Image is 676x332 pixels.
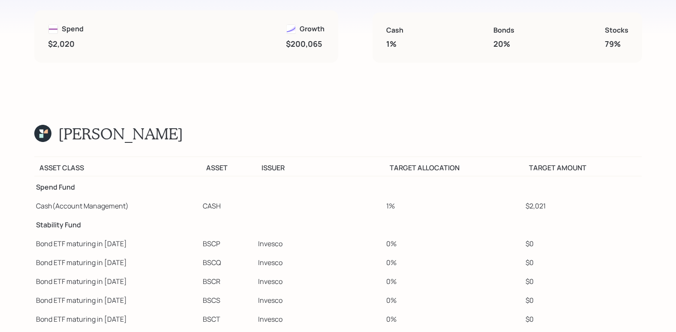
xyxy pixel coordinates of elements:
[34,290,201,308] td: Bond ETF maturing in [DATE]
[34,157,201,176] th: Asset Class
[256,157,385,176] th: Issuer
[385,271,524,290] td: 0%
[524,252,642,271] td: $0
[201,290,256,308] td: BSCS
[385,233,524,252] td: 0%
[386,26,403,34] h5: Cash
[201,271,256,290] td: BSCR
[385,157,524,176] th: Target Allocation
[34,176,201,195] td: Spend Fund
[201,308,256,327] td: BSCT
[34,195,201,214] td: Cash (Account Management)
[385,308,524,327] td: 0%
[385,195,524,214] td: 1%
[524,195,642,214] td: $2,021
[524,308,642,327] td: $0
[58,124,183,143] h1: [PERSON_NAME]
[524,233,642,252] td: $0
[34,271,201,290] td: Bond ETF maturing in [DATE]
[34,252,201,271] td: Bond ETF maturing in [DATE]
[286,39,324,49] h4: $200,065
[256,271,385,290] td: Invesco
[300,25,324,33] h5: Growth
[385,290,524,308] td: 0%
[256,252,385,271] td: Invesco
[201,252,256,271] td: BSCQ
[493,26,514,34] h5: Bonds
[524,157,642,176] th: Target Amount
[34,233,201,252] td: Bond ETF maturing in [DATE]
[524,290,642,308] td: $0
[385,252,524,271] td: 0%
[201,157,256,176] th: Asset
[256,308,385,327] td: Invesco
[34,308,201,327] td: Bond ETF maturing in [DATE]
[605,26,628,34] h5: Stocks
[62,25,84,33] h5: Spend
[201,195,256,214] td: CASH
[524,271,642,290] td: $0
[201,233,256,252] td: BSCP
[256,233,385,252] td: Invesco
[48,39,84,49] h4: $2,020
[493,39,514,49] h4: 20%
[386,39,403,49] h4: 1%
[256,290,385,308] td: Invesco
[605,39,628,49] h4: 79%
[34,214,201,233] td: Stability Fund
